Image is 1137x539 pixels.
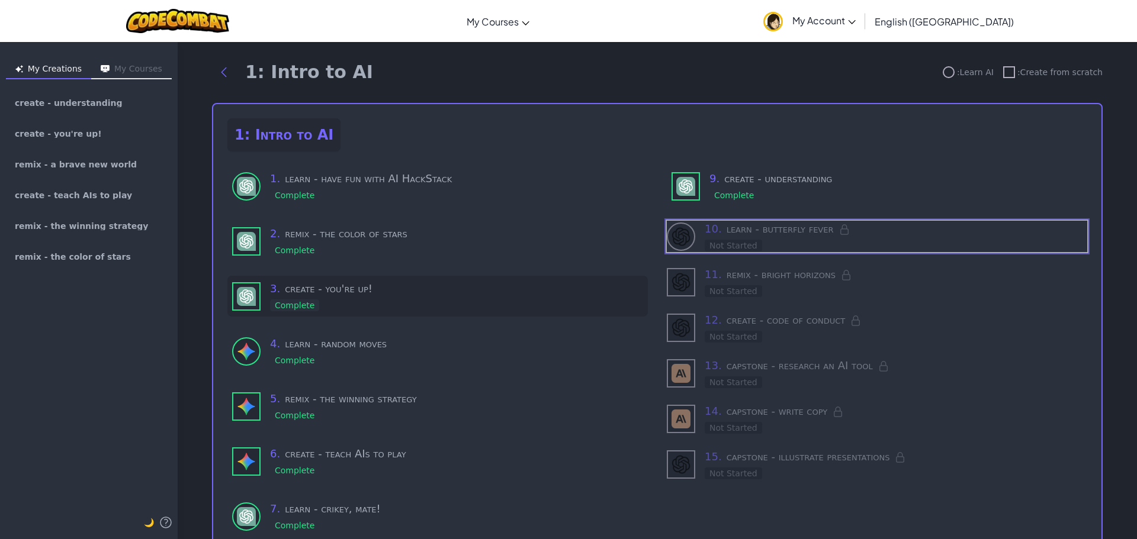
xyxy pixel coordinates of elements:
[270,502,280,515] span: 7 .
[667,448,1087,480] div: use - DALL-E 3 (Not Started) - Locked
[237,397,256,416] img: Gemini
[705,266,1087,283] h3: remix - bright horizons
[667,312,1087,343] div: use - DALL-E 3 (Not Started) - Locked
[5,243,173,271] a: remix - the color of stars
[270,280,643,297] h3: create - you're up!
[144,518,154,527] span: 🌙
[705,450,722,463] span: 15 .
[467,15,519,28] span: My Courses
[227,331,648,372] div: learn to use - Gemini (Complete)
[705,221,1087,237] h3: learn - butterfly fever
[126,9,230,33] img: CodeCombat logo
[270,464,319,476] div: Complete
[237,232,256,251] img: GPT-4
[270,227,280,240] span: 2 .
[757,2,862,40] a: My Account
[705,403,1087,419] h3: capstone - write copy
[672,455,690,474] img: DALL-E 3
[15,130,102,138] span: create - you're up!
[5,89,173,117] a: create - understanding
[237,177,256,196] img: GPT-4
[705,285,762,297] div: Not Started
[270,189,319,201] div: Complete
[270,244,319,256] div: Complete
[270,409,319,421] div: Complete
[676,177,695,196] img: GPT-4
[705,467,762,479] div: Not Started
[227,386,648,427] div: use - Gemini (Complete)
[227,276,648,317] div: use - GPT-4 (Complete)
[144,515,154,530] button: 🌙
[5,120,173,148] a: create - you're up!
[672,227,690,246] img: DALL-E 3
[667,266,1087,298] div: use - DALL-E 3 (Not Started) - Locked
[792,14,856,27] span: My Account
[270,390,643,407] h3: remix - the winning strategy
[270,447,280,460] span: 6 .
[705,268,722,280] span: 11 .
[237,507,256,526] img: GPT-4
[91,60,172,79] button: My Courses
[245,62,373,83] h1: 1: Intro to AI
[237,342,256,361] img: Gemini
[763,12,783,31] img: avatar
[15,253,131,261] span: remix - the color of stars
[957,66,994,78] span: : Learn AI
[705,312,1087,328] h3: create - code of conduct
[270,392,280,405] span: 5 .
[15,99,123,107] span: create - understanding
[672,273,690,292] img: DALL-E 3
[705,240,762,251] div: Not Started
[270,299,319,311] div: Complete
[270,337,280,350] span: 4 .
[15,160,137,169] span: remix - a brave new world
[15,222,148,230] span: remix - the winning strategy
[705,448,1087,465] h3: capstone - illustrate presentations
[705,357,1087,374] h3: capstone - research an AI tool
[101,65,110,73] img: Icon
[270,354,319,366] div: Complete
[705,331,762,343] div: Not Started
[709,172,720,185] span: 9 .
[672,364,690,383] img: Claude
[709,189,759,201] div: Complete
[227,118,341,151] h2: 1: Intro to AI
[705,376,762,388] div: Not Started
[270,446,643,462] h3: create - teach AIs to play
[270,501,643,517] h3: learn - crikey, mate!
[705,222,722,235] span: 10 .
[5,212,173,240] a: remix - the winning strategy
[270,225,643,242] h3: remix - the color of stars
[5,150,173,179] a: remix - a brave new world
[667,403,1087,434] div: use - Claude (Not Started) - Locked
[5,181,173,209] a: create - teach AIs to play
[237,452,256,471] img: Gemini
[705,405,722,417] span: 14 .
[667,221,1087,252] div: learn to use - DALL-E 3 (Not Started) - Locked
[212,60,236,84] button: Back to modules
[227,496,648,537] div: learn to use - GPT-4 (Complete)
[15,191,132,199] span: create - teach AIs to play
[672,409,690,428] img: Claude
[869,5,1020,37] a: English ([GEOGRAPHIC_DATA])
[270,170,643,187] h3: learn - have fun with AI HackStack
[270,172,280,185] span: 1 .
[667,357,1087,389] div: use - Claude (Not Started) - Locked
[270,519,319,531] div: Complete
[709,170,1083,187] h3: create - understanding
[237,287,256,306] img: GPT-4
[672,318,690,337] img: DALL-E 3
[667,166,1087,206] div: use - GPT-4 (Complete)
[705,422,762,434] div: Not Started
[705,314,722,326] span: 12 .
[15,65,23,73] img: Icon
[227,166,648,206] div: learn to use - GPT-4 (Complete)
[270,282,280,295] span: 3 .
[270,335,643,352] h3: learn - random moves
[875,15,1014,28] span: English ([GEOGRAPHIC_DATA])
[1017,66,1103,78] span: : Create from scratch
[461,5,535,37] a: My Courses
[227,441,648,482] div: use - Gemini (Complete)
[6,60,91,79] button: My Creations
